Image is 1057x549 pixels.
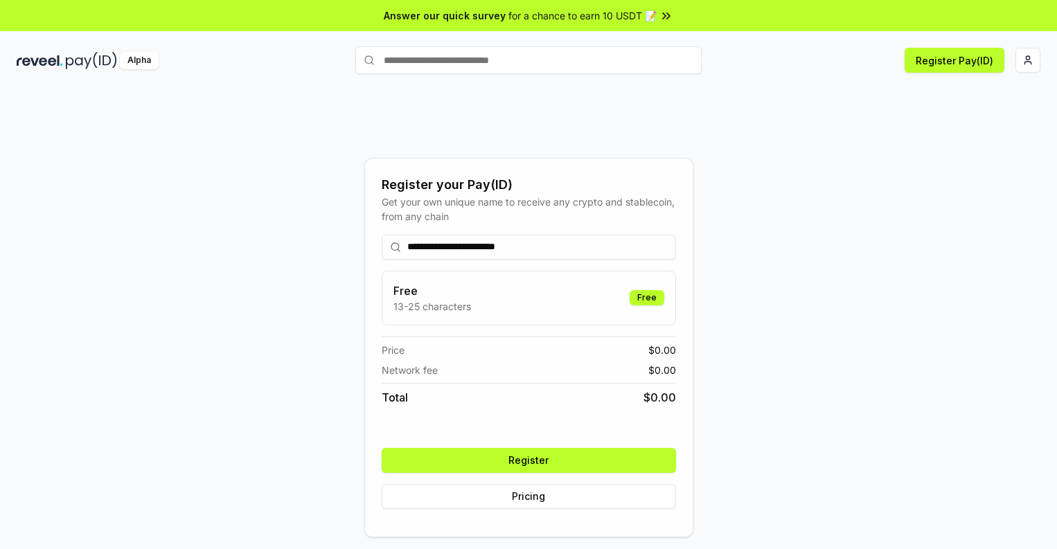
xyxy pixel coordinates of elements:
[648,343,676,357] span: $ 0.00
[508,8,657,23] span: for a chance to earn 10 USDT 📝
[393,282,471,299] h3: Free
[382,484,676,509] button: Pricing
[648,363,676,377] span: $ 0.00
[17,52,63,69] img: reveel_dark
[382,448,676,473] button: Register
[384,8,506,23] span: Answer our quick survey
[382,363,438,377] span: Network fee
[66,52,117,69] img: pay_id
[905,48,1004,73] button: Register Pay(ID)
[382,389,408,406] span: Total
[382,343,405,357] span: Price
[393,299,471,314] p: 13-25 characters
[643,389,676,406] span: $ 0.00
[120,52,159,69] div: Alpha
[630,290,664,305] div: Free
[382,195,676,224] div: Get your own unique name to receive any crypto and stablecoin, from any chain
[382,175,676,195] div: Register your Pay(ID)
